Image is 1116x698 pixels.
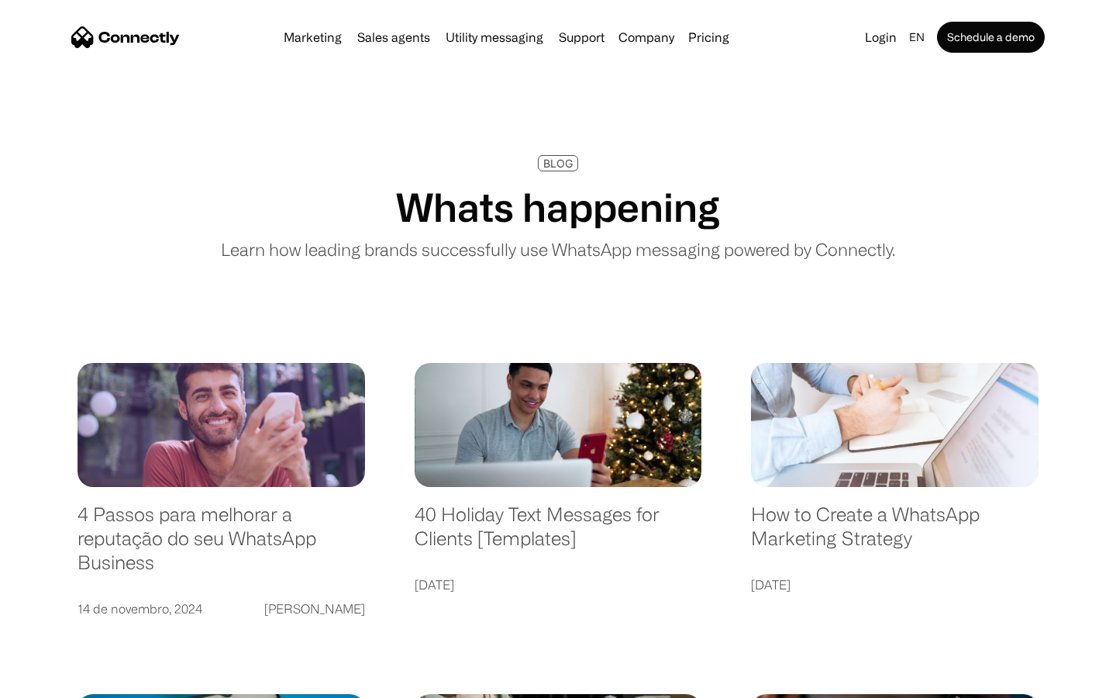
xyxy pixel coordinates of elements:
div: BLOG [543,157,573,169]
a: Sales agents [351,31,436,43]
h1: Whats happening [396,184,720,230]
a: How to Create a WhatsApp Marketing Strategy [751,503,1038,565]
a: Marketing [277,31,348,43]
div: Company [618,26,674,48]
div: en [909,26,925,48]
a: Login [859,26,903,48]
aside: Language selected: English [15,671,93,693]
a: 40 Holiday Text Messages for Clients [Templates] [415,503,702,565]
p: Learn how leading brands successfully use WhatsApp messaging powered by Connectly. [221,237,895,262]
div: [DATE] [751,574,790,596]
div: [DATE] [415,574,454,596]
a: 4 Passos para melhorar a reputação do seu WhatsApp Business [77,503,365,589]
ul: Language list [31,671,93,693]
div: 14 de novembro, 2024 [77,598,202,620]
a: Schedule a demo [937,22,1045,53]
a: Pricing [682,31,735,43]
a: Utility messaging [439,31,549,43]
div: [PERSON_NAME] [264,598,365,620]
a: Support [553,31,611,43]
